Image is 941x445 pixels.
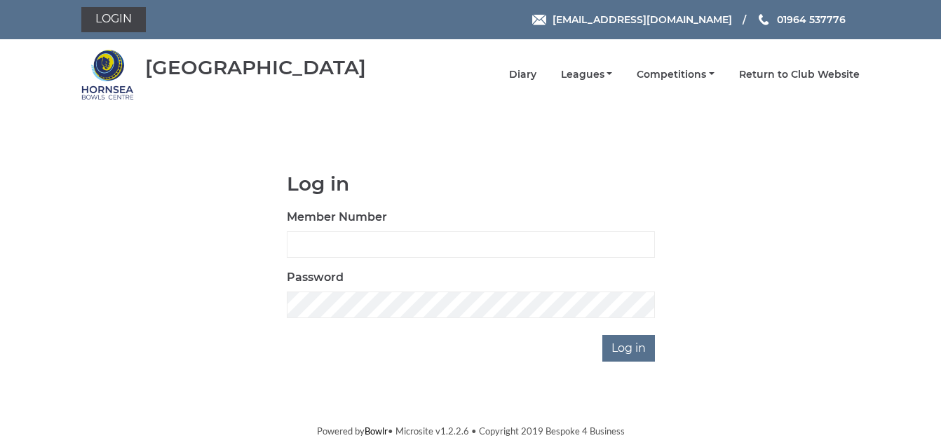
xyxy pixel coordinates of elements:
[317,425,625,437] span: Powered by • Microsite v1.2.2.6 • Copyright 2019 Bespoke 4 Business
[777,13,846,26] span: 01964 537776
[509,68,536,81] a: Diary
[81,48,134,101] img: Hornsea Bowls Centre
[287,173,655,195] h1: Log in
[757,12,846,27] a: Phone us 01964 537776
[532,15,546,25] img: Email
[739,68,860,81] a: Return to Club Website
[637,68,715,81] a: Competitions
[145,57,366,78] div: [GEOGRAPHIC_DATA]
[553,13,732,26] span: [EMAIL_ADDRESS][DOMAIN_NAME]
[81,7,146,32] a: Login
[759,14,769,25] img: Phone us
[287,209,387,226] label: Member Number
[561,68,613,81] a: Leagues
[287,269,344,286] label: Password
[532,12,732,27] a: Email [EMAIL_ADDRESS][DOMAIN_NAME]
[365,425,388,437] a: Bowlr
[602,335,655,362] input: Log in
